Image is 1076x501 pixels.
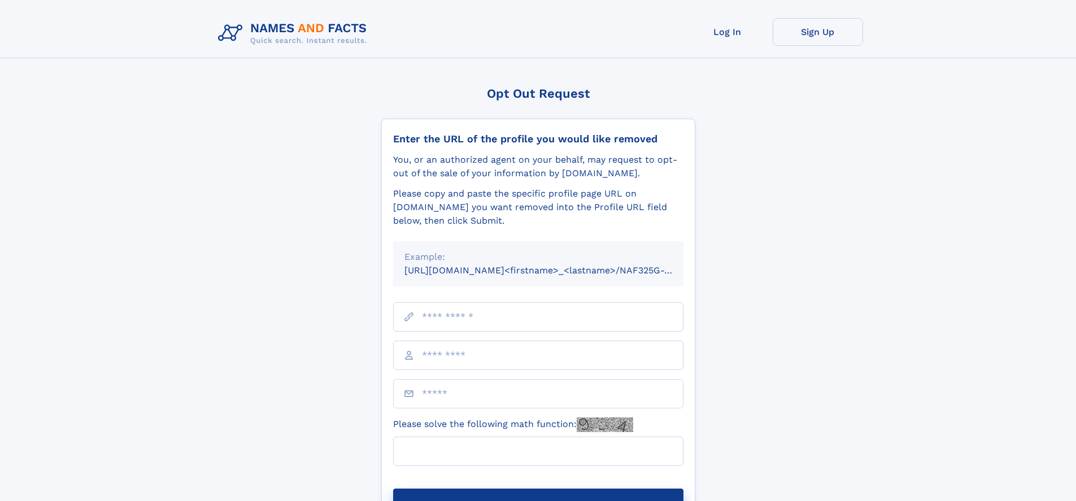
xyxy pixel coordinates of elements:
[393,133,683,145] div: Enter the URL of the profile you would like removed
[381,86,695,101] div: Opt Out Request
[404,250,672,264] div: Example:
[393,153,683,180] div: You, or an authorized agent on your behalf, may request to opt-out of the sale of your informatio...
[773,18,863,46] a: Sign Up
[393,187,683,228] div: Please copy and paste the specific profile page URL on [DOMAIN_NAME] you want removed into the Pr...
[682,18,773,46] a: Log In
[214,18,376,49] img: Logo Names and Facts
[393,417,633,432] label: Please solve the following math function:
[404,265,705,276] small: [URL][DOMAIN_NAME]<firstname>_<lastname>/NAF325G-xxxxxxxx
